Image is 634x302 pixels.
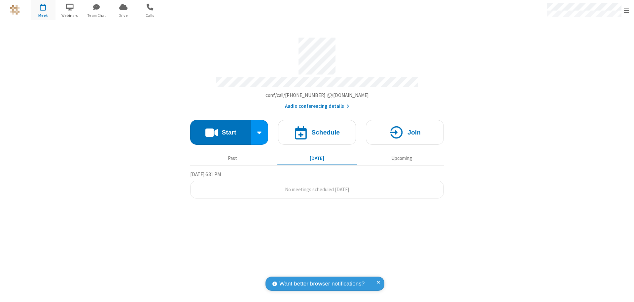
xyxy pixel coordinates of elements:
[279,280,365,288] span: Want better browser notifications?
[190,170,444,199] section: Today's Meetings
[190,120,251,145] button: Start
[57,13,82,18] span: Webinars
[193,152,272,165] button: Past
[617,285,629,297] iframe: Chat
[265,92,369,99] button: Copy my meeting room linkCopy my meeting room link
[31,13,55,18] span: Meet
[278,120,356,145] button: Schedule
[311,129,340,136] h4: Schedule
[407,129,421,136] h4: Join
[277,152,357,165] button: [DATE]
[10,5,20,15] img: QA Selenium DO NOT DELETE OR CHANGE
[222,129,236,136] h4: Start
[111,13,136,18] span: Drive
[285,103,349,110] button: Audio conferencing details
[138,13,162,18] span: Calls
[285,186,349,193] span: No meetings scheduled [DATE]
[362,152,441,165] button: Upcoming
[190,171,221,177] span: [DATE] 6:31 PM
[265,92,369,98] span: Copy my meeting room link
[366,120,444,145] button: Join
[251,120,268,145] div: Start conference options
[190,33,444,110] section: Account details
[84,13,109,18] span: Team Chat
